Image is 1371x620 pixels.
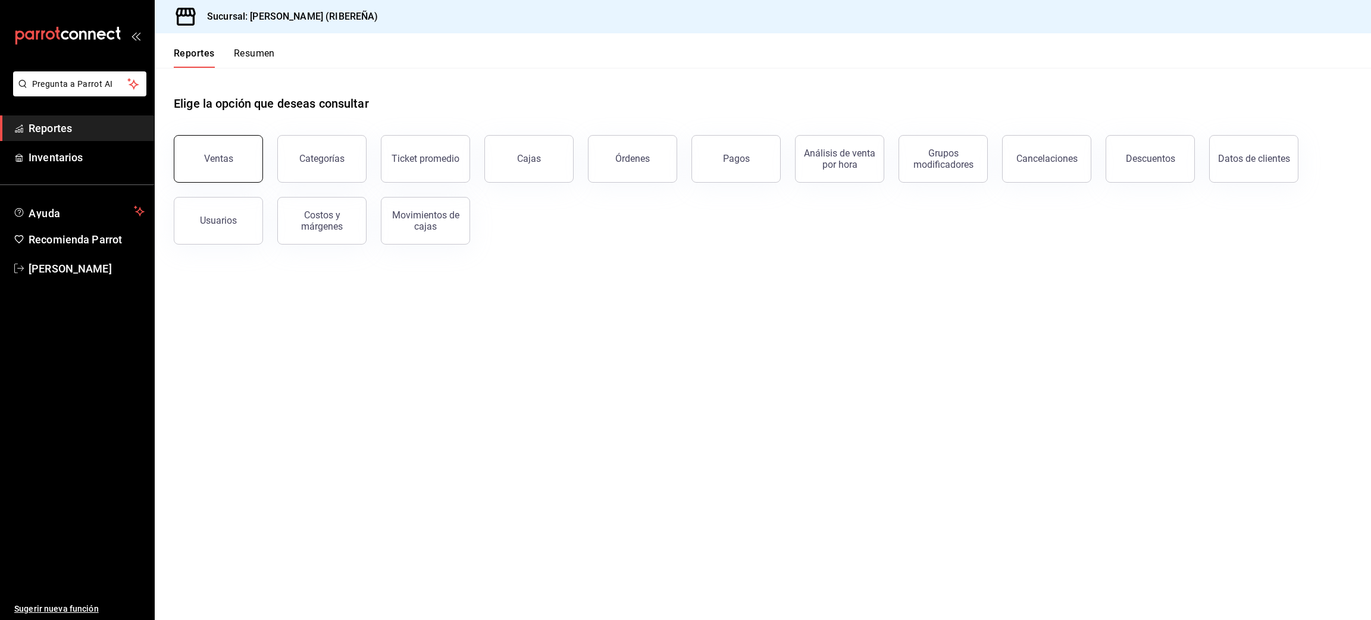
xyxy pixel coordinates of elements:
[484,135,574,183] a: Cajas
[14,603,145,615] span: Sugerir nueva función
[1218,153,1290,164] div: Datos de clientes
[174,48,215,68] button: Reportes
[174,197,263,245] button: Usuarios
[8,86,146,99] a: Pregunta a Parrot AI
[174,95,369,112] h1: Elige la opción que deseas consultar
[299,153,345,164] div: Categorías
[906,148,980,170] div: Grupos modificadores
[234,48,275,68] button: Resumen
[1106,135,1195,183] button: Descuentos
[13,71,146,96] button: Pregunta a Parrot AI
[174,135,263,183] button: Ventas
[29,204,129,218] span: Ayuda
[29,120,145,136] span: Reportes
[381,135,470,183] button: Ticket promedio
[204,153,233,164] div: Ventas
[29,261,145,277] span: [PERSON_NAME]
[899,135,988,183] button: Grupos modificadores
[389,209,462,232] div: Movimientos de cajas
[277,135,367,183] button: Categorías
[1209,135,1298,183] button: Datos de clientes
[691,135,781,183] button: Pagos
[29,149,145,165] span: Inventarios
[29,231,145,248] span: Recomienda Parrot
[285,209,359,232] div: Costos y márgenes
[381,197,470,245] button: Movimientos de cajas
[1126,153,1175,164] div: Descuentos
[131,31,140,40] button: open_drawer_menu
[723,153,750,164] div: Pagos
[588,135,677,183] button: Órdenes
[174,48,275,68] div: navigation tabs
[32,78,128,90] span: Pregunta a Parrot AI
[803,148,877,170] div: Análisis de venta por hora
[1016,153,1078,164] div: Cancelaciones
[200,215,237,226] div: Usuarios
[615,153,650,164] div: Órdenes
[795,135,884,183] button: Análisis de venta por hora
[392,153,459,164] div: Ticket promedio
[277,197,367,245] button: Costos y márgenes
[1002,135,1091,183] button: Cancelaciones
[517,152,541,166] div: Cajas
[198,10,378,24] h3: Sucursal: [PERSON_NAME] (RIBEREÑA)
